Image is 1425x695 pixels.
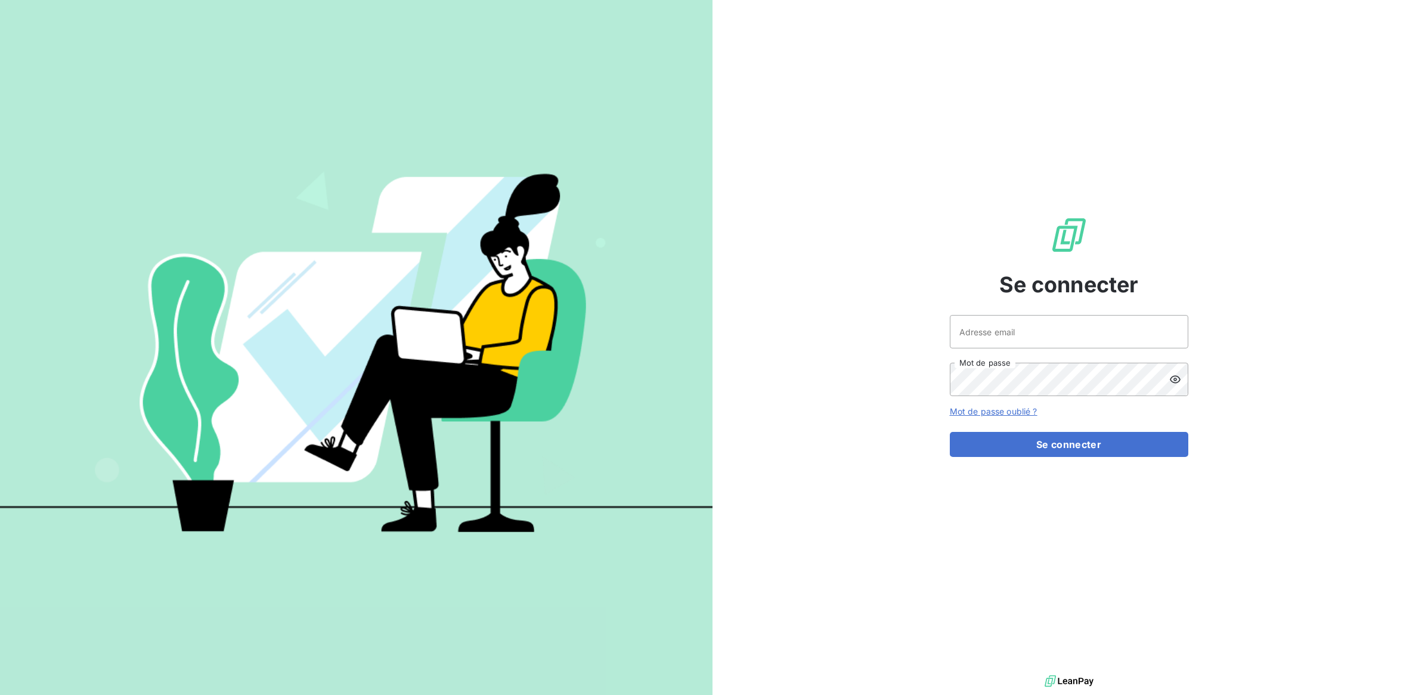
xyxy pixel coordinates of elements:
[1050,216,1088,254] img: Logo LeanPay
[999,268,1139,301] span: Se connecter
[950,315,1188,348] input: placeholder
[1045,672,1093,690] img: logo
[950,432,1188,457] button: Se connecter
[950,406,1037,416] a: Mot de passe oublié ?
